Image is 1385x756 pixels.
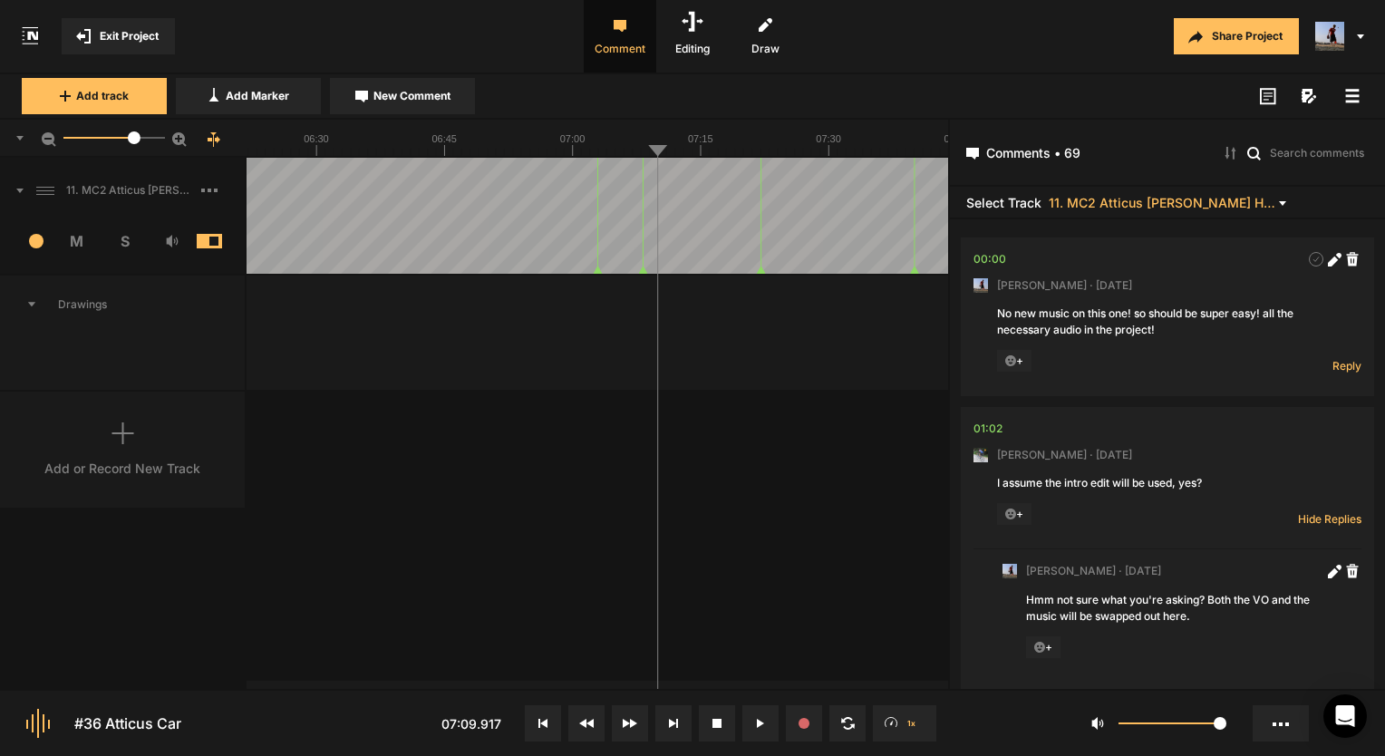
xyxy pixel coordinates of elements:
span: + [997,503,1031,525]
span: S [101,230,149,252]
span: 11. MC2 Atticus [PERSON_NAME] Hard Lock Copy 01 [59,182,201,199]
span: + [997,350,1031,372]
button: Add track [22,78,167,114]
div: I assume the intro edit will be used, yes? [997,475,1338,491]
div: Open Intercom Messenger [1323,694,1367,738]
text: 07:30 [816,133,841,144]
span: Exit Project [100,28,159,44]
div: 00:00.000 [973,250,1006,268]
img: ACg8ocJ5zrP0c3SJl5dKscm-Goe6koz8A9fWD7dpguHuX8DX5VIxymM=s96-c [1002,564,1017,578]
span: M [53,230,102,252]
div: Add or Record New Track [44,459,200,478]
button: Add Marker [176,78,321,114]
span: 07:09.917 [441,716,501,732]
span: Add track [76,88,129,104]
button: 1x [873,705,936,741]
span: [PERSON_NAME] · [DATE] [997,277,1132,294]
img: ACg8ocJ5zrP0c3SJl5dKscm-Goe6koz8A9fWD7dpguHuX8DX5VIxymM=s96-c [973,278,988,293]
span: Add Marker [226,88,289,104]
text: 07:00 [560,133,586,144]
img: ACg8ocJ5zrP0c3SJl5dKscm-Goe6koz8A9fWD7dpguHuX8DX5VIxymM=s96-c [1315,22,1344,51]
div: 01:02.046 [973,420,1002,438]
button: Exit Project [62,18,175,54]
span: [PERSON_NAME] · [DATE] [997,447,1132,463]
header: Comments • 69 [950,120,1385,187]
text: 06:45 [432,133,458,144]
input: Search comments [1268,143,1369,161]
span: Hide Replies [1298,511,1361,527]
span: [PERSON_NAME] · [DATE] [1026,563,1161,579]
button: Share Project [1174,18,1299,54]
span: 11. MC2 Atticus [PERSON_NAME] Hard Lock Copy 01 [1049,196,1275,209]
div: #36 Atticus Car [74,712,181,734]
text: 07:45 [944,133,970,144]
button: New Comment [330,78,475,114]
text: 06:30 [304,133,329,144]
text: 07:15 [688,133,713,144]
span: New Comment [373,88,450,104]
span: + [1026,636,1061,658]
div: Hmm not sure what you're asking? Both the VO and the music will be swapped out here. [1026,592,1338,625]
header: Select Track [950,187,1385,219]
span: Reply [1332,358,1361,373]
img: ACg8ocLxXzHjWyafR7sVkIfmxRufCxqaSAR27SDjuE-ggbMy1qqdgD8=s96-c [973,448,988,462]
div: No new music on this one! so should be super easy! all the necessary audio in the project! [997,305,1338,338]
